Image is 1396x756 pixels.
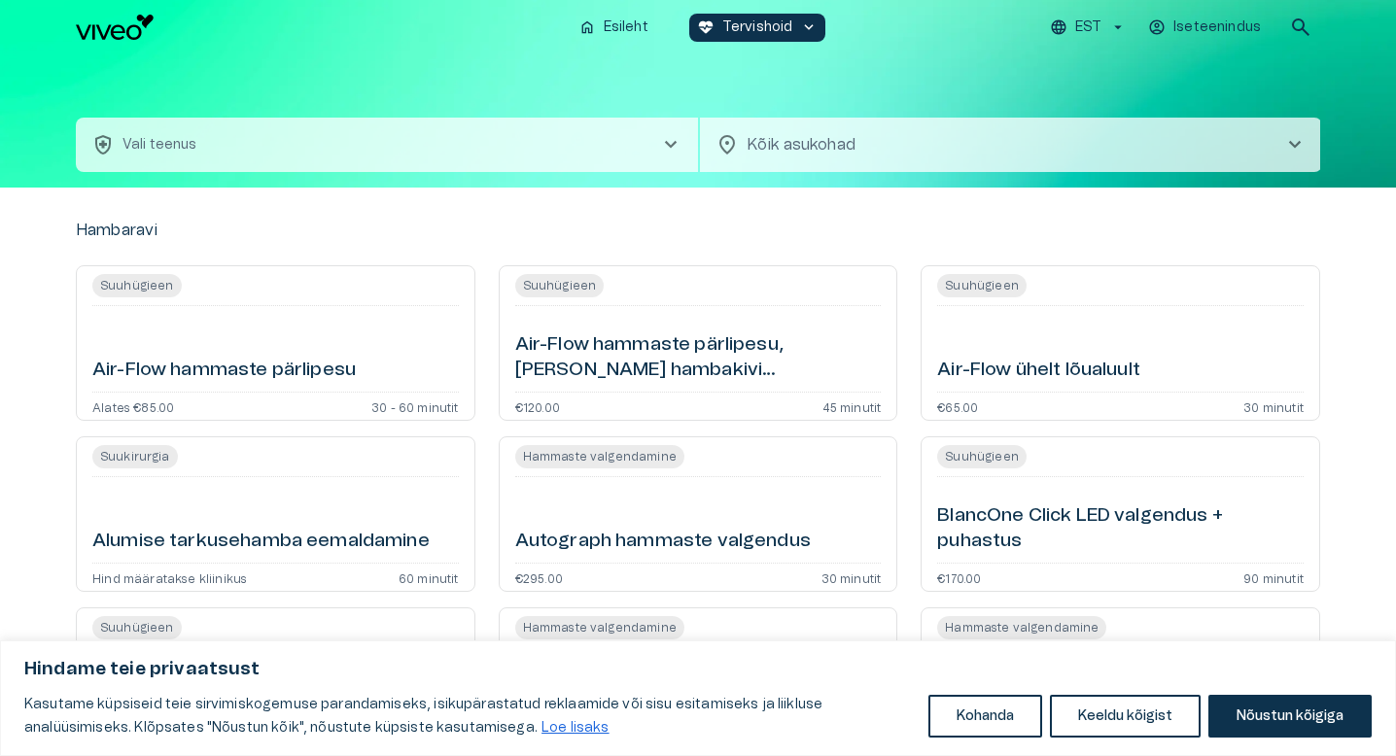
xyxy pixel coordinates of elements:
button: open search modal [1281,8,1320,47]
span: Hammaste valgendamine [937,616,1106,639]
a: Open service booking details [76,265,475,421]
span: Suukirurgia [92,445,178,468]
p: €120.00 [515,400,560,412]
span: Hammaste valgendamine [515,445,684,468]
span: chevron_right [1283,133,1307,156]
p: 90 minutit [1243,571,1304,583]
button: Kohanda [928,695,1042,738]
p: EST [1075,17,1101,38]
h6: BlancOne Click LED valgendus + puhastus [937,503,1304,555]
button: ecg_heartTervishoidkeyboard_arrow_down [689,14,826,42]
button: Nõustun kõigiga [1208,695,1372,738]
a: Loe lisaks [541,720,611,736]
a: Navigate to homepage [76,15,563,40]
span: ecg_heart [697,18,715,36]
img: Viveo logo [76,15,154,40]
span: search [1289,16,1312,39]
h6: Autograph hammaste valgendus [515,529,811,555]
p: Alates €85.00 [92,400,174,412]
button: health_and_safetyVali teenuschevron_right [76,118,698,172]
a: Open service booking details [921,265,1320,421]
p: Hindame teie privaatsust [24,658,1372,681]
span: Suuhügieen [92,274,182,297]
span: health_and_safety [91,133,115,156]
h6: Alumise tarkusehamba eemaldamine [92,529,430,555]
a: Open service booking details [499,265,898,421]
p: Vali teenus [122,135,197,155]
p: 60 minutit [399,571,459,583]
span: Suuhügieen [937,445,1027,468]
p: Hambaravi [76,219,157,242]
button: EST [1047,14,1130,42]
a: Open service booking details [499,436,898,592]
p: €295.00 [515,571,563,583]
p: Kasutame küpsiseid teie sirvimiskogemuse parandamiseks, isikupärastatud reklaamide või sisu esita... [24,693,914,739]
span: Hammaste valgendamine [515,616,684,639]
p: Tervishoid [722,17,793,38]
p: €65.00 [937,400,978,412]
p: Kõik asukohad [747,133,1252,156]
span: Suuhügieen [515,274,605,297]
p: 30 - 60 minutit [371,400,459,412]
button: homeEsileht [571,14,658,42]
button: Iseteenindus [1145,14,1266,42]
p: 30 minutit [821,571,882,583]
h6: Air-Flow hammaste pärlipesu, [PERSON_NAME] hambakivi eemaldamiseta [515,332,882,384]
span: home [578,18,596,36]
h6: Air-Flow ühelt lõualuult [937,358,1140,384]
span: keyboard_arrow_down [800,18,818,36]
span: Suuhügieen [937,274,1027,297]
p: 45 minutit [822,400,882,412]
p: €170.00 [937,571,981,583]
span: Suuhügieen [92,616,182,639]
p: 30 minutit [1243,400,1304,412]
span: chevron_right [659,133,682,156]
a: Open service booking details [76,436,475,592]
a: Open service booking details [921,436,1320,592]
button: Keeldu kõigist [1050,695,1201,738]
span: location_on [715,133,739,156]
h6: Air-Flow hammaste pärlipesu [92,358,356,384]
p: Iseteenindus [1173,17,1261,38]
p: Esileht [604,17,648,38]
p: Hind määratakse kliinikus [92,571,247,583]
